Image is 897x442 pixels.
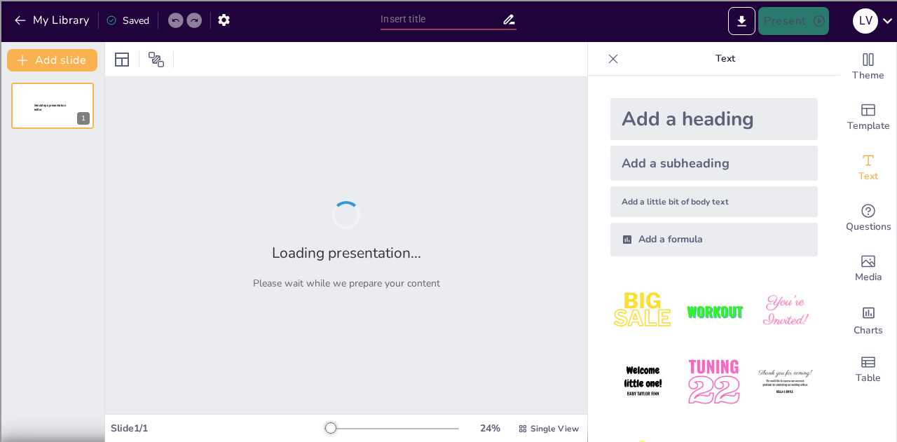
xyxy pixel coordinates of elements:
[624,42,826,76] p: Text
[681,279,746,344] img: 2.jpeg
[6,56,891,69] div: Options
[610,146,818,181] div: Add a subheading
[610,350,676,415] img: 4.jpeg
[753,279,818,344] img: 3.jpeg
[840,294,896,345] div: Add charts and graphs
[854,323,883,338] span: Charts
[855,270,882,285] span: Media
[6,81,891,94] div: Rename
[852,68,884,83] span: Theme
[610,279,676,344] img: 1.jpeg
[856,371,881,386] span: Table
[610,223,818,256] div: Add a formula
[846,219,891,235] span: Questions
[840,244,896,294] div: Add images, graphics, shapes or video
[6,31,891,43] div: Move To ...
[840,193,896,244] div: Get real-time input from your audience
[681,350,746,415] img: 5.jpeg
[753,350,818,415] img: 6.jpeg
[858,169,878,184] span: Text
[840,42,896,92] div: Change the overall theme
[840,92,896,143] div: Add ready made slides
[6,18,891,31] div: Sort New > Old
[610,98,818,140] div: Add a heading
[847,118,890,134] span: Template
[840,345,896,395] div: Add a table
[6,43,891,56] div: Delete
[610,186,818,217] div: Add a little bit of body text
[6,6,891,18] div: Sort A > Z
[6,94,891,106] div: Move To ...
[840,143,896,193] div: Add text boxes
[6,69,891,81] div: Sign out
